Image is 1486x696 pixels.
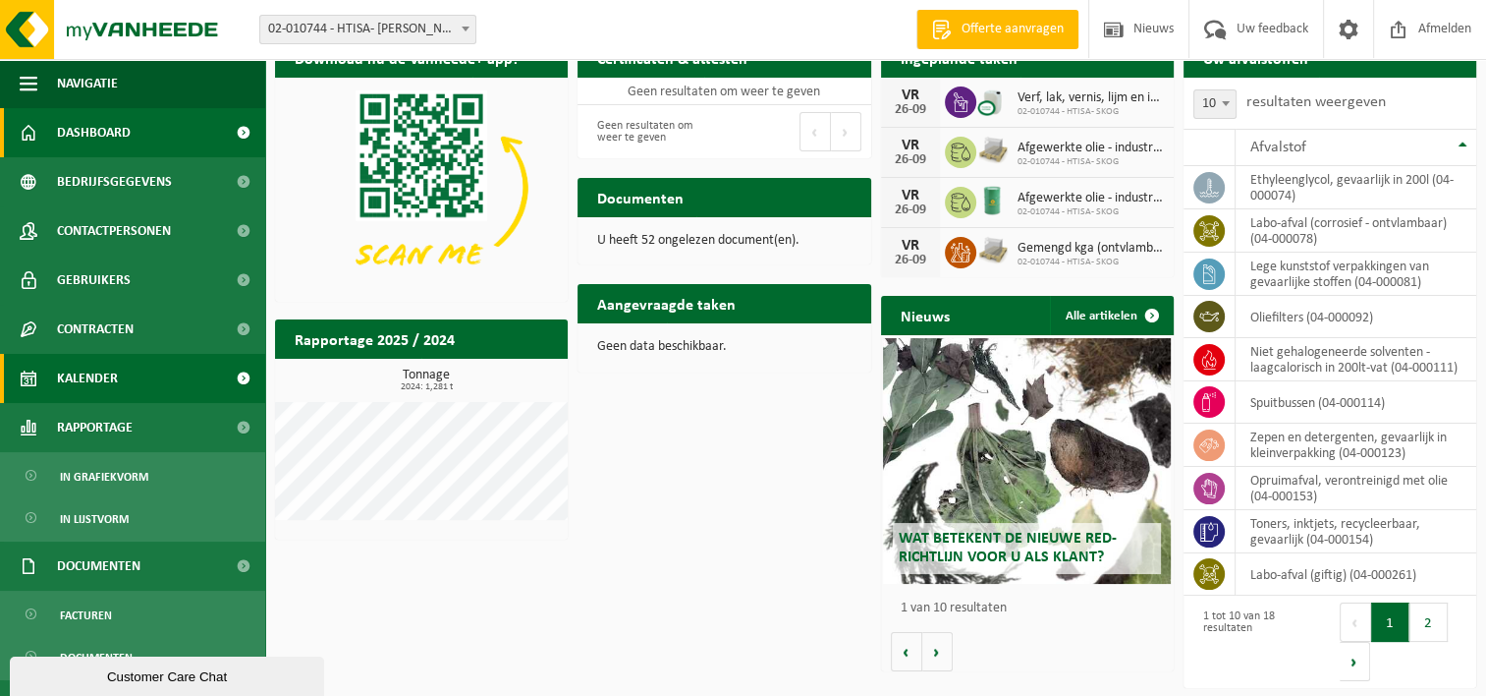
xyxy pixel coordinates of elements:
div: 1 tot 10 van 18 resultaten [1193,601,1320,683]
div: VR [891,87,930,103]
h2: Nieuws [881,296,969,334]
div: VR [891,188,930,203]
button: Volgende [922,632,953,671]
a: Bekijk rapportage [421,358,566,397]
span: In lijstvorm [60,500,129,538]
td: labo-afval (giftig) (04-000261) [1236,553,1476,596]
span: Gemengd kga (ontvlambaar-corrosief) [1018,241,1164,257]
label: resultaten weergeven [1246,94,1386,110]
a: Documenten [5,638,260,675]
a: In grafiekvorm [5,457,260,494]
span: Gebruikers [57,256,131,305]
div: 26-09 [891,203,930,217]
a: Wat betekent de nieuwe RED-richtlijn voor u als klant? [883,338,1170,584]
span: Wat betekent de nieuwe RED-richtlijn voor u als klant? [898,531,1116,565]
span: Afgewerkte olie - industrie in kleinverpakking [1018,141,1164,156]
span: Documenten [60,639,133,676]
span: Contactpersonen [57,206,171,256]
span: In grafiekvorm [60,458,148,495]
td: ethyleenglycol, gevaarlijk in 200l (04-000074) [1236,166,1476,209]
p: 1 van 10 resultaten [901,602,1164,615]
td: niet gehalogeneerde solventen - laagcalorisch in 200lt-vat (04-000111) [1236,338,1476,381]
img: LP-LD-00200-MET-21 [976,184,1010,217]
td: labo-afval (corrosief - ontvlambaar) (04-000078) [1236,209,1476,253]
span: Offerte aanvragen [957,20,1069,39]
div: 26-09 [891,103,930,117]
a: Facturen [5,596,260,633]
span: Verf, lak, vernis, lijm en inkt, industrieel in kleinverpakking [1018,90,1164,106]
span: Rapportage [57,403,133,452]
div: VR [891,238,930,254]
h2: Rapportage 2025 / 2024 [275,319,474,358]
a: In lijstvorm [5,499,260,537]
a: Alle artikelen [1050,296,1172,335]
td: spuitbussen (04-000114) [1236,381,1476,424]
span: Bedrijfsgegevens [57,157,172,206]
button: Previous [1340,603,1371,642]
span: 02-010744 - HTISA- SKOG - GENT [259,15,476,44]
td: toners, inktjets, recycleerbaar, gevaarlijk (04-000154) [1236,510,1476,553]
iframe: chat widget [10,653,328,696]
button: Next [1340,642,1370,681]
td: opruimafval, verontreinigd met olie (04-000153) [1236,467,1476,510]
span: Navigatie [57,59,118,108]
td: lege kunststof verpakkingen van gevaarlijke stoffen (04-000081) [1236,253,1476,296]
button: Vorige [891,632,922,671]
td: zepen en detergenten, gevaarlijk in kleinverpakking (04-000123) [1236,424,1476,467]
img: LP-PA-00000-WDN-11 [976,234,1010,267]
span: Kalender [57,354,118,403]
p: U heeft 52 ongelezen document(en). [597,234,851,248]
span: 02-010744 - HTISA- SKOG [1018,206,1164,218]
p: Geen data beschikbaar. [597,340,851,354]
span: Documenten [57,542,140,591]
h2: Aangevraagde taken [578,284,755,322]
img: Download de VHEPlus App [275,78,568,298]
img: LP-PA-00000-WDN-11 [976,134,1010,167]
img: LP-LD-CU [976,84,1010,117]
span: Dashboard [57,108,131,157]
td: oliefilters (04-000092) [1236,296,1476,338]
div: 26-09 [891,153,930,167]
button: 1 [1371,603,1409,642]
span: 02-010744 - HTISA- SKOG [1018,156,1164,168]
span: 02-010744 - HTISA- SKOG [1018,106,1164,118]
span: Afvalstof [1250,140,1306,155]
span: 10 [1194,90,1236,118]
h3: Tonnage [285,369,568,392]
td: Geen resultaten om weer te geven [578,78,870,105]
div: Geen resultaten om weer te geven [587,110,714,153]
span: 10 [1193,89,1237,119]
button: Previous [799,112,831,151]
div: VR [891,138,930,153]
span: 02-010744 - HTISA- SKOG - GENT [260,16,475,43]
span: Facturen [60,597,112,634]
a: Offerte aanvragen [916,10,1078,49]
span: 02-010744 - HTISA- SKOG [1018,257,1164,268]
span: 2024: 1,281 t [285,382,568,392]
span: Afgewerkte olie - industrie in 200lt [1018,191,1164,206]
button: 2 [1409,603,1448,642]
h2: Documenten [578,178,703,216]
span: Contracten [57,305,134,354]
button: Next [831,112,861,151]
div: 26-09 [891,254,930,267]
